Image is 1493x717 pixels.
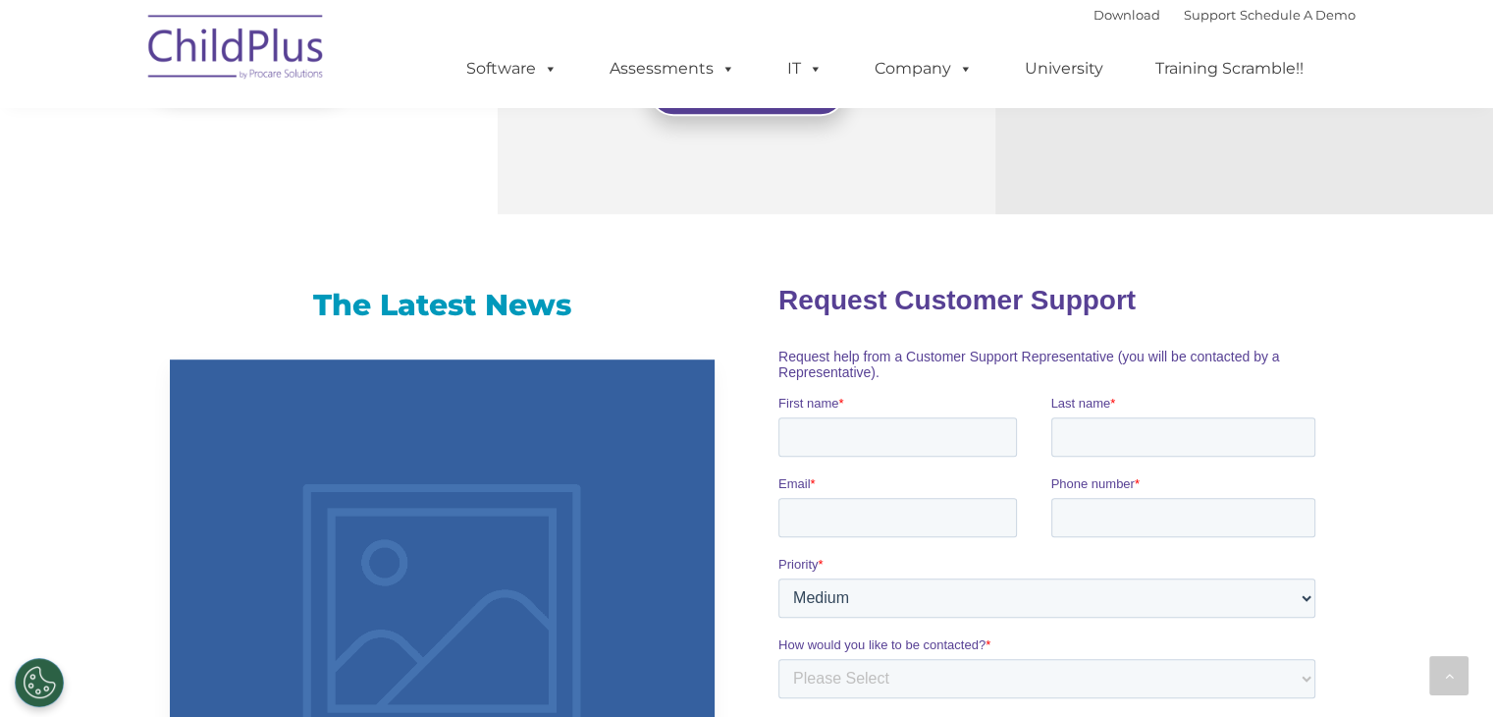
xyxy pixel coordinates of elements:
a: Assessments [590,49,755,88]
span: Phone number [273,210,356,225]
h3: The Latest News [170,286,715,325]
a: IT [768,49,842,88]
a: Support [1184,7,1236,23]
img: ChildPlus by Procare Solutions [138,1,335,99]
a: Training Scramble!! [1136,49,1323,88]
a: Schedule A Demo [1240,7,1356,23]
font: | [1093,7,1356,23]
iframe: Chat Widget [1395,623,1493,717]
a: Download [1093,7,1160,23]
a: Company [855,49,992,88]
span: Last name [273,130,333,144]
button: Cookies Settings [15,658,64,707]
a: Software [447,49,577,88]
a: University [1005,49,1123,88]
